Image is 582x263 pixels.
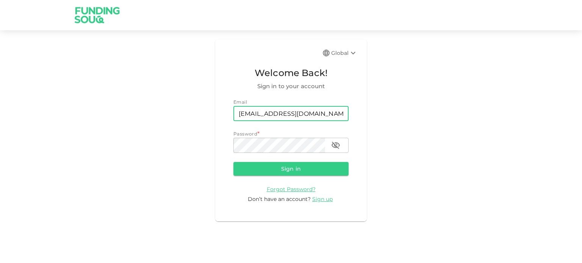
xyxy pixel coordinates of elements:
input: password [233,138,325,153]
span: Password [233,131,257,137]
a: Forgot Password? [267,185,316,193]
input: email [233,106,349,121]
span: Sign up [312,196,333,202]
div: Global [331,48,358,58]
span: Sign in to your account [233,82,349,91]
span: Email [233,99,247,105]
span: Don’t have an account? [248,196,311,202]
span: Welcome Back! [233,66,349,80]
button: Sign in [233,162,349,176]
